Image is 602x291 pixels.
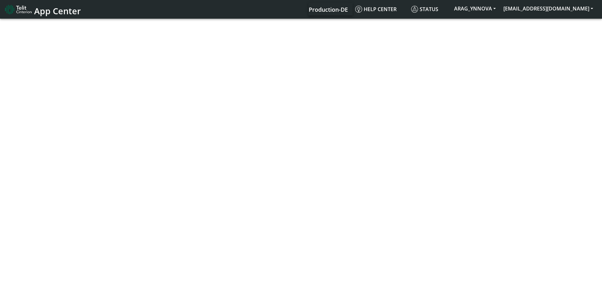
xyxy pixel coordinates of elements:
[34,5,81,17] span: App Center
[5,4,32,15] img: logo-telit-cinterion-gw-new.png
[308,3,348,16] a: Your current platform instance
[411,6,418,13] img: status.svg
[450,3,500,14] button: ARAG_YNNOVA
[353,3,409,16] a: Help center
[309,6,348,13] span: Production-DE
[355,6,362,13] img: knowledge.svg
[500,3,597,14] button: [EMAIL_ADDRESS][DOMAIN_NAME]
[409,3,450,16] a: Status
[411,6,438,13] span: Status
[5,3,80,16] a: App Center
[355,6,397,13] span: Help center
